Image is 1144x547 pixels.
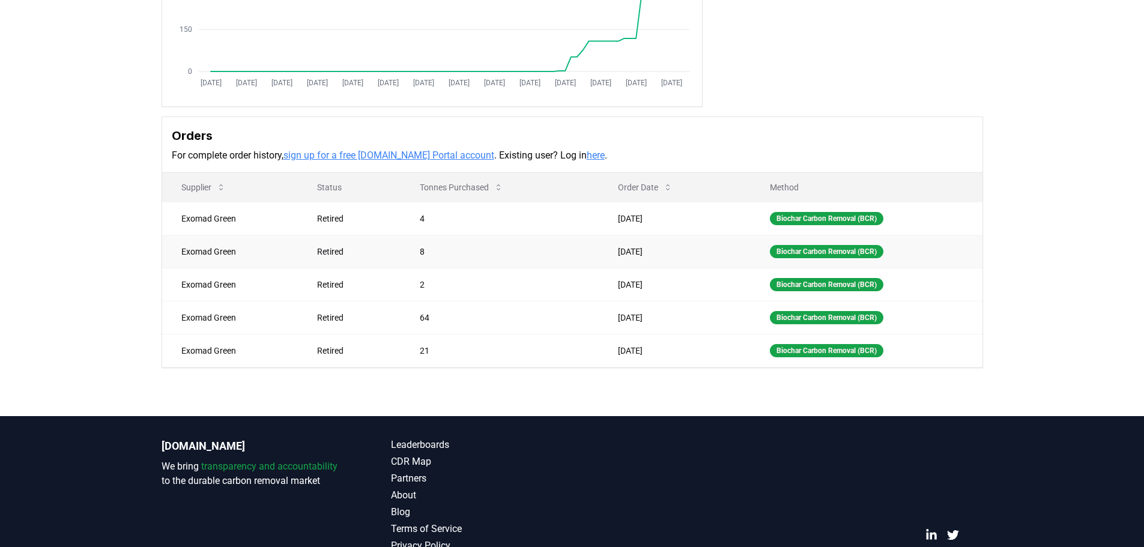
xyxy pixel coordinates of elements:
div: Biochar Carbon Removal (BCR) [770,212,883,225]
td: [DATE] [599,301,750,334]
td: Exomad Green [162,235,298,268]
td: [DATE] [599,268,750,301]
a: About [391,488,572,503]
div: Retired [317,246,391,258]
tspan: [DATE] [413,79,434,87]
tspan: 150 [180,25,192,34]
div: Retired [317,213,391,225]
td: Exomad Green [162,202,298,235]
td: 8 [401,235,599,268]
tspan: [DATE] [200,79,221,87]
tspan: [DATE] [342,79,363,87]
p: Method [760,181,973,193]
a: Partners [391,471,572,486]
a: sign up for a free [DOMAIN_NAME] Portal account [283,150,494,161]
tspan: [DATE] [377,79,398,87]
tspan: [DATE] [590,79,611,87]
a: CDR Map [391,455,572,469]
td: 2 [401,268,599,301]
td: [DATE] [599,235,750,268]
td: Exomad Green [162,268,298,301]
td: Exomad Green [162,334,298,367]
tspan: [DATE] [661,79,682,87]
div: Retired [317,345,391,357]
div: Biochar Carbon Removal (BCR) [770,311,883,324]
a: Terms of Service [391,522,572,536]
td: 64 [401,301,599,334]
span: transparency and accountability [201,461,337,472]
p: We bring to the durable carbon removal market [162,459,343,488]
p: Status [307,181,391,193]
tspan: [DATE] [271,79,292,87]
tspan: [DATE] [306,79,327,87]
tspan: [DATE] [519,79,540,87]
td: 4 [401,202,599,235]
a: Leaderboards [391,438,572,452]
a: Twitter [947,529,959,541]
td: [DATE] [599,202,750,235]
div: Biochar Carbon Removal (BCR) [770,344,883,357]
div: Biochar Carbon Removal (BCR) [770,245,883,258]
tspan: [DATE] [448,79,469,87]
p: For complete order history, . Existing user? Log in . [172,148,973,163]
a: here [587,150,605,161]
button: Tonnes Purchased [410,175,513,199]
tspan: [DATE] [483,79,504,87]
a: Blog [391,505,572,519]
tspan: [DATE] [554,79,575,87]
div: Biochar Carbon Removal (BCR) [770,278,883,291]
tspan: 0 [188,67,192,76]
a: LinkedIn [925,529,937,541]
td: 21 [401,334,599,367]
div: Retired [317,312,391,324]
div: Retired [317,279,391,291]
tspan: [DATE] [235,79,256,87]
tspan: [DATE] [625,79,646,87]
p: [DOMAIN_NAME] [162,438,343,455]
td: Exomad Green [162,301,298,334]
h3: Orders [172,127,973,145]
button: Supplier [172,175,235,199]
td: [DATE] [599,334,750,367]
button: Order Date [608,175,682,199]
